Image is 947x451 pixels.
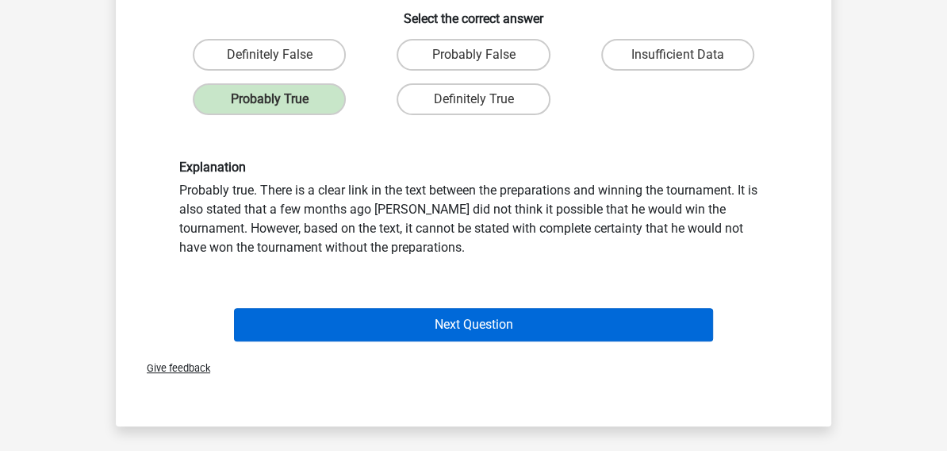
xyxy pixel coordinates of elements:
label: Definitely True [397,83,550,115]
label: Insufficient Data [601,39,754,71]
label: Probably False [397,39,550,71]
label: Definitely False [193,39,346,71]
button: Next Question [234,308,714,341]
div: Probably true. There is a clear link in the text between the preparations and winning the tournam... [167,160,780,257]
span: Give feedback [134,362,210,374]
label: Probably True [193,83,346,115]
h6: Explanation [179,160,768,175]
